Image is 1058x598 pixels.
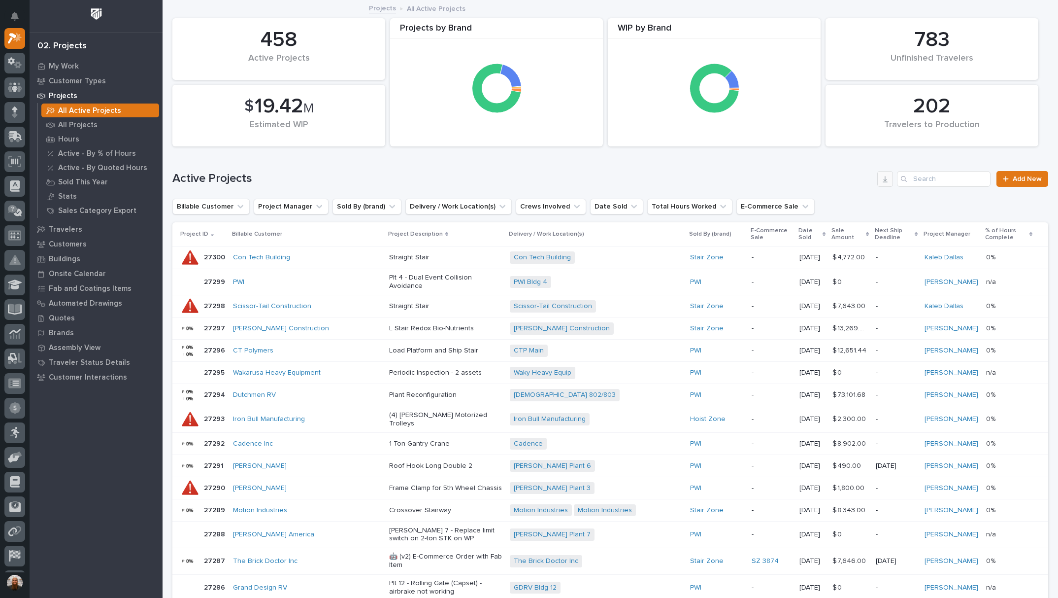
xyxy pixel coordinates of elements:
[37,41,87,52] div: 02. Projects
[38,118,163,132] a: All Projects
[752,253,791,262] p: -
[876,462,917,470] p: [DATE]
[514,324,610,333] a: [PERSON_NAME] Construction
[332,199,401,214] button: Sold By (brand)
[58,192,77,201] p: Stats
[254,199,329,214] button: Project Manager
[204,504,227,515] p: 27289
[233,253,290,262] a: Con Tech Building
[986,555,997,565] p: 0%
[925,484,978,492] a: [PERSON_NAME]
[49,329,74,338] p: Brands
[690,506,724,515] a: Stair Zone
[38,146,163,160] a: Active - By % of Hours
[172,521,1048,548] tr: 2728827288 [PERSON_NAME] America [PERSON_NAME] 7 - Replace limit switch on 2-ton STK on WP[PERSON...
[925,391,978,399] a: [PERSON_NAME]
[986,528,998,539] p: n/a
[233,278,244,286] a: PWI
[752,391,791,399] p: -
[172,317,1048,340] tr: 2729727297 [PERSON_NAME] Construction L Stair Redox Bio-Nutrients[PERSON_NAME] Construction Stair...
[832,389,867,399] p: $ 73,101.68
[38,175,163,189] a: Sold This Year
[690,530,701,539] a: PWI
[49,284,132,293] p: Fab and Coatings Items
[58,121,98,130] p: All Projects
[986,413,997,423] p: 0%
[30,296,163,311] a: Automated Drawings
[842,53,1022,74] div: Unfinished Travelers
[405,199,512,214] button: Delivery / Work Location(s)
[925,278,978,286] a: [PERSON_NAME]
[38,189,163,203] a: Stats
[690,484,701,492] a: PWI
[986,276,998,286] p: n/a
[49,62,79,71] p: My Work
[233,530,314,539] a: [PERSON_NAME] America
[876,324,917,333] p: -
[752,415,791,423] p: -
[752,484,791,492] p: -
[189,120,368,141] div: Estimated WIP
[752,369,791,377] p: -
[986,251,997,262] p: 0%
[189,53,368,74] div: Active Projects
[389,253,502,262] p: Straight Stair
[876,440,917,448] p: -
[986,482,997,492] p: 0%
[30,88,163,103] a: Projects
[233,440,273,448] a: Cadence Inc
[389,484,502,492] p: Frame Clamp for 5th Wheel Chassis
[172,455,1048,477] tr: 2729127291 [PERSON_NAME] Roof Hook Long Double 2[PERSON_NAME] Plant 6 PWI -[DATE]$ 490.00$ 490.00...
[876,506,917,515] p: -
[799,584,825,592] p: [DATE]
[204,555,227,565] p: 27287
[204,345,227,355] p: 27296
[799,324,825,333] p: [DATE]
[690,324,724,333] a: Stair Zone
[4,572,25,593] button: users-avatar
[752,440,791,448] p: -
[49,299,122,308] p: Automated Drawings
[876,415,917,423] p: -
[389,369,502,377] p: Periodic Inspection - 2 assets
[876,369,917,377] p: -
[12,12,25,28] div: Notifications
[986,345,997,355] p: 0%
[58,149,136,158] p: Active - By % of Hours
[49,225,82,234] p: Travelers
[172,477,1048,499] tr: 2729027290 [PERSON_NAME] Frame Clamp for 5th Wheel Chassis[PERSON_NAME] Plant 3 PWI -[DATE]$ 1,80...
[49,92,77,101] p: Projects
[798,225,820,244] p: Date Sold
[832,322,870,333] p: $ 13,269.00
[842,120,1022,141] div: Travelers to Production
[875,225,912,244] p: Next Ship Deadline
[172,295,1048,317] tr: 2729827298 Scissor-Tail Construction Straight StairScissor-Tail Construction Stair Zone -[DATE]$ ...
[389,462,502,470] p: Roof Hook Long Double 2
[690,278,701,286] a: PWI
[49,358,130,367] p: Traveler Status Details
[842,28,1022,52] div: 783
[204,482,227,492] p: 27290
[407,2,465,13] p: All Active Projects
[832,367,844,377] p: $ 0
[30,340,163,355] a: Assembly View
[986,389,997,399] p: 0%
[204,322,227,333] p: 27297
[58,164,147,173] p: Active - By Quoted Hours
[799,557,825,565] p: [DATE]
[514,557,578,565] a: The Brick Doctor Inc
[690,462,701,470] a: PWI
[876,278,917,286] p: -
[38,132,163,146] a: Hours
[172,406,1048,433] tr: 2729327293 Iron Bull Manufacturing (4) [PERSON_NAME] Motorized TrolleysIron Bull Manufacturing Ho...
[690,302,724,311] a: Stair Zone
[30,73,163,88] a: Customer Types
[876,484,917,492] p: -
[799,462,825,470] p: [DATE]
[514,369,571,377] a: Waky Heavy Equip
[204,367,227,377] p: 27295
[58,178,108,187] p: Sold This Year
[799,369,825,377] p: [DATE]
[752,302,791,311] p: -
[233,347,273,355] a: CT Polymers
